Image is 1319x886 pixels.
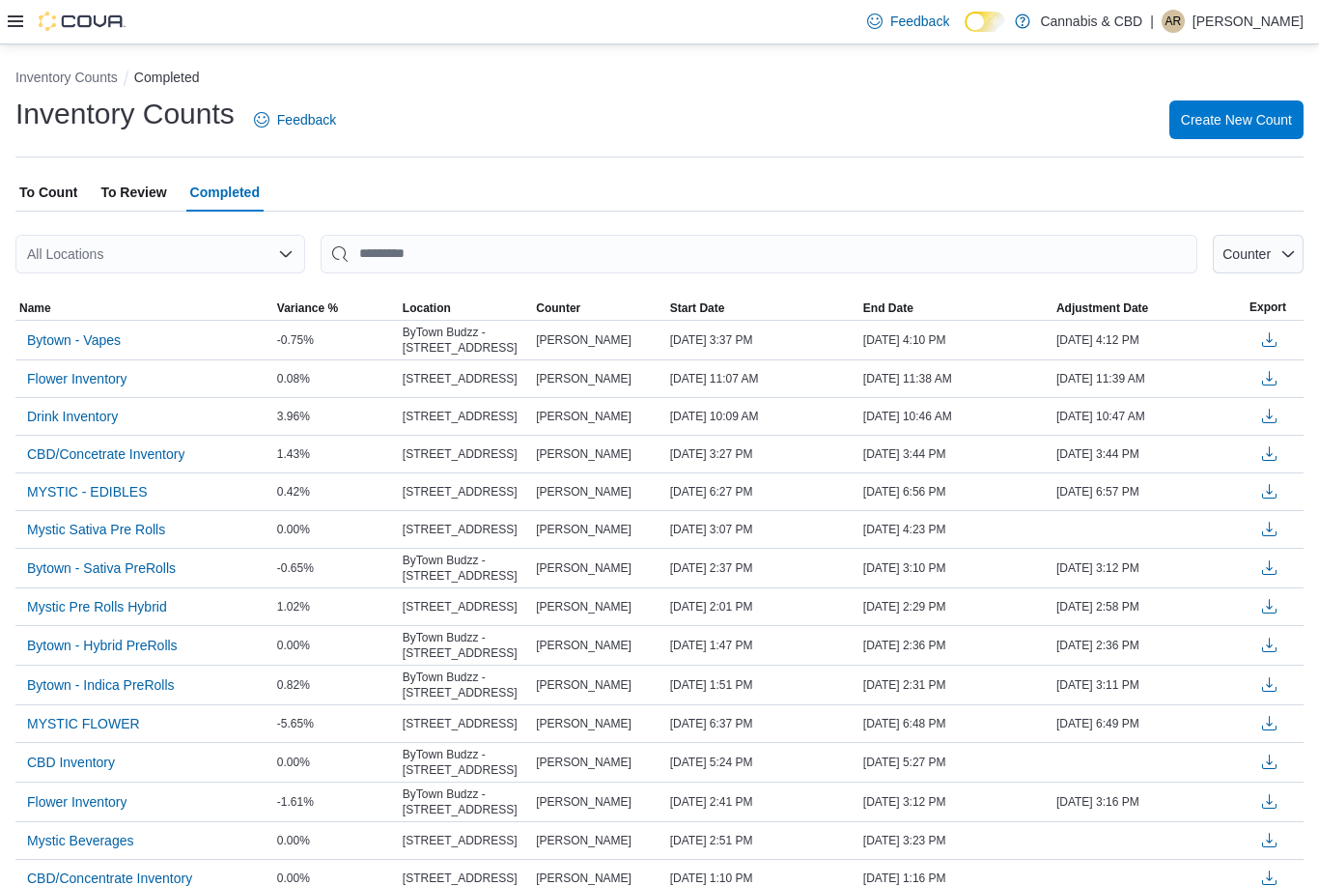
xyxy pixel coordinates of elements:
[859,297,1052,320] button: End Date
[399,783,532,821] div: ByTown Budzz - [STREET_ADDRESS]
[666,790,859,814] div: [DATE] 2:41 PM
[27,407,118,426] span: Drink Inventory
[536,833,631,848] span: [PERSON_NAME]
[859,329,1052,352] div: [DATE] 4:10 PM
[27,792,126,812] span: Flower Inventory
[273,329,399,352] div: -0.75%
[1052,329,1246,352] div: [DATE] 4:12 PM
[536,332,631,348] span: [PERSON_NAME]
[273,297,399,320] button: Variance %
[859,829,1052,852] div: [DATE] 3:23 PM
[27,558,176,578] span: Bytown - Sativa PreRolls
[273,480,399,503] div: 0.42%
[15,70,118,85] button: Inventory Counts
[859,673,1052,697] div: [DATE] 2:31 PM
[19,671,182,700] button: Bytown - Indica PreRolls
[1181,110,1292,129] span: Create New Count
[19,748,123,777] button: CBD Inventory
[273,829,399,852] div: 0.00%
[536,522,631,537] span: [PERSON_NAME]
[19,402,126,431] button: Drink Inventory
[399,518,532,541] div: [STREET_ADDRESS]
[1052,557,1246,580] div: [DATE] 3:12 PM
[15,68,1304,91] nav: An example of EuiBreadcrumbs
[399,405,532,428] div: [STREET_ADDRESS]
[399,829,532,852] div: [STREET_ADDRESS]
[1056,300,1148,316] span: Adjustment Date
[27,675,175,695] span: Bytown - Indica PreRolls
[859,367,1052,390] div: [DATE] 11:38 AM
[1193,10,1304,33] p: [PERSON_NAME]
[666,443,859,466] div: [DATE] 3:27 PM
[666,634,859,657] div: [DATE] 1:47 PM
[19,826,141,855] button: Mystic Beverages
[246,100,344,139] a: Feedback
[321,235,1197,273] input: This is a search bar. After typing your query, hit enter to filter the results lower in the page.
[273,790,399,814] div: -1.61%
[27,636,178,655] span: Bytown - Hybrid PreRolls
[1052,595,1246,618] div: [DATE] 2:58 PM
[273,751,399,774] div: 0.00%
[273,712,399,735] div: -5.65%
[399,321,532,359] div: ByTown Budzz - [STREET_ADDRESS]
[666,518,859,541] div: [DATE] 3:07 PM
[1052,712,1246,735] div: [DATE] 6:49 PM
[965,12,1005,32] input: Dark Mode
[1150,10,1154,33] p: |
[399,480,532,503] div: [STREET_ADDRESS]
[19,787,134,816] button: Flower Inventory
[965,32,966,33] span: Dark Mode
[100,173,166,212] span: To Review
[1165,10,1182,33] span: AR
[536,560,631,576] span: [PERSON_NAME]
[134,70,200,85] button: Completed
[399,443,532,466] div: [STREET_ADDRESS]
[19,364,134,393] button: Flower Inventory
[666,595,859,618] div: [DATE] 2:01 PM
[39,12,126,31] img: Cova
[27,330,121,350] span: Bytown - Vapes
[536,446,631,462] span: [PERSON_NAME]
[19,440,192,469] button: CBD/Concetrate Inventory
[273,518,399,541] div: 0.00%
[27,753,115,772] span: CBD Inventory
[890,12,949,31] span: Feedback
[666,751,859,774] div: [DATE] 5:24 PM
[27,597,167,616] span: Mystic Pre Rolls Hybrid
[27,369,126,388] span: Flower Inventory
[1052,367,1246,390] div: [DATE] 11:39 AM
[859,443,1052,466] div: [DATE] 3:44 PM
[1052,480,1246,503] div: [DATE] 6:57 PM
[27,520,165,539] span: Mystic Sativa Pre Rolls
[666,405,859,428] div: [DATE] 10:09 AM
[399,712,532,735] div: [STREET_ADDRESS]
[277,110,336,129] span: Feedback
[190,173,260,212] span: Completed
[273,557,399,580] div: -0.65%
[19,709,148,738] button: MYSTIC FLOWER
[859,712,1052,735] div: [DATE] 6:48 PM
[27,444,184,464] span: CBD/Concetrate Inventory
[399,743,532,782] div: ByTown Budzz - [STREET_ADDRESS]
[19,300,51,316] span: Name
[403,300,451,316] span: Location
[536,300,580,316] span: Counter
[1222,246,1271,262] span: Counter
[536,599,631,614] span: [PERSON_NAME]
[859,2,957,41] a: Feedback
[19,515,173,544] button: Mystic Sativa Pre Rolls
[1040,10,1142,33] p: Cannabis & CBD
[859,790,1052,814] div: [DATE] 3:12 PM
[27,831,133,850] span: Mystic Beverages
[1249,300,1286,315] span: Export
[1162,10,1185,33] div: Amanda Rockburne
[536,794,631,810] span: [PERSON_NAME]
[536,409,631,424] span: [PERSON_NAME]
[19,592,175,621] button: Mystic Pre Rolls Hybrid
[859,480,1052,503] div: [DATE] 6:56 PM
[859,751,1052,774] div: [DATE] 5:27 PM
[1169,100,1304,139] button: Create New Count
[19,326,128,355] button: Bytown - Vapes
[27,482,147,501] span: MYSTIC - EDIBLES
[399,595,532,618] div: [STREET_ADDRESS]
